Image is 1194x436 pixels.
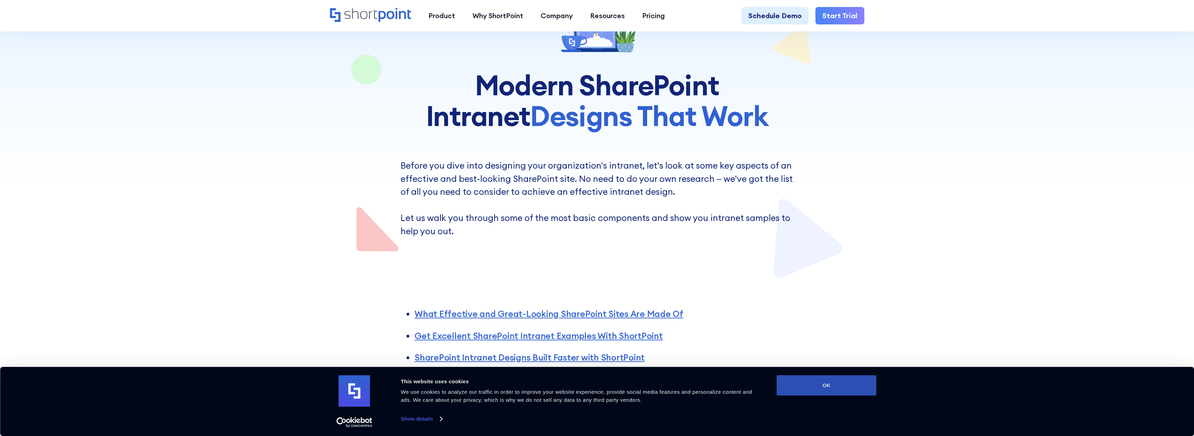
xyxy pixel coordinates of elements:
div: Pricing [642,10,665,21]
div: Company [541,10,573,21]
a: Show details [401,414,442,424]
a: Get Excellent SharePoint Intranet Examples With ShortPoint [415,330,663,341]
button: OK [777,375,877,396]
a: Pricing [633,7,674,24]
div: Why ShortPoint [473,10,523,21]
div: Product [428,10,455,21]
p: Before you dive into designing your organization's intranet, let's look at some key aspects of an... [401,159,793,238]
span: We use cookies to analyze our traffic in order to improve your website experience, provide social... [401,389,752,403]
a: What Effective and Great-Looking SharePoint Sites Are Made Of [415,308,683,319]
div: Resources [590,10,625,21]
a: Resources [581,7,633,24]
span: Designs That Work [530,98,768,133]
a: Usercentrics Cookiebot - opens in a new window [324,417,385,428]
h1: Modern SharePoint Intranet [401,70,793,131]
a: Why ShortPoint [464,7,532,24]
a: SharePoint Intranet Designs Built Faster with ShortPoint [415,352,645,363]
img: logo [339,375,370,407]
a: Company [532,7,581,24]
a: Start Trial [815,7,864,24]
a: Schedule Demo [741,7,808,24]
a: Product [420,7,464,24]
a: Home [330,8,411,23]
div: This website uses cookies [401,377,761,386]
